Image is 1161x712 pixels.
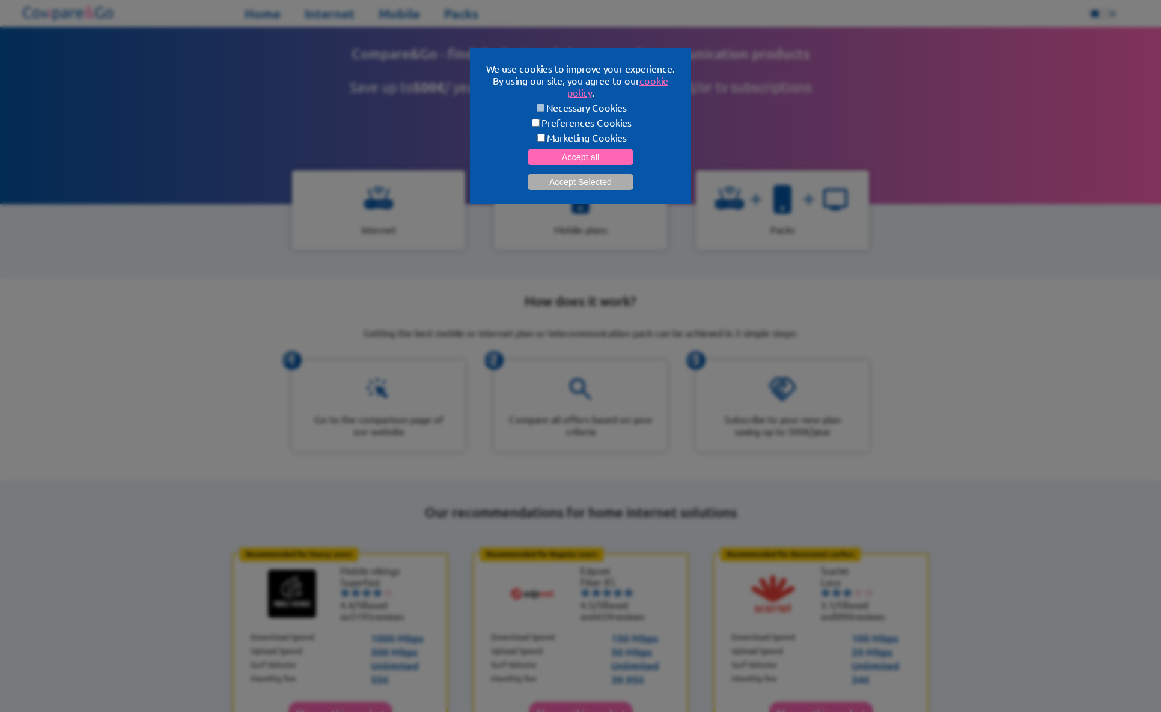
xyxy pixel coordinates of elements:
[532,119,540,127] input: Preferences Cookies
[528,149,633,165] button: Accept all
[537,104,544,112] input: Necessary Cookies
[484,131,677,143] label: Marketing Cookies
[484,62,677,98] p: We use cookies to improve your experience. By using our site, you agree to our .
[567,74,669,98] a: cookie policy
[528,174,633,190] button: Accept Selected
[537,134,545,142] input: Marketing Cookies
[484,101,677,113] label: Necessary Cookies
[484,116,677,128] label: Preferences Cookies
